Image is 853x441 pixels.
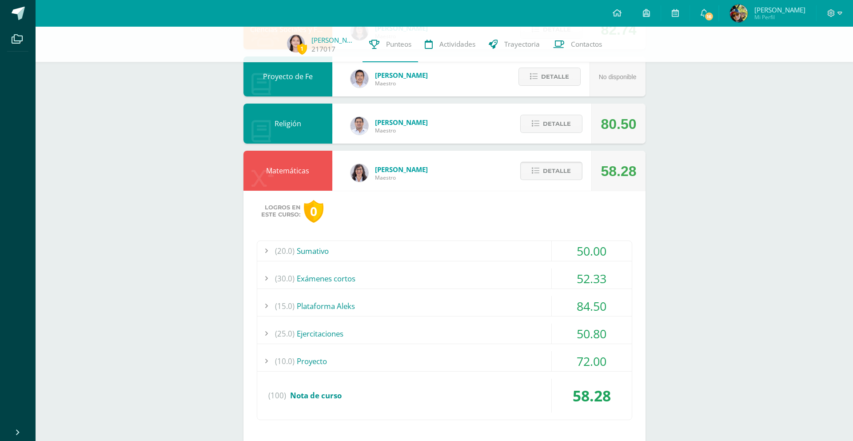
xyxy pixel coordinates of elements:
[243,104,332,144] div: Religión
[275,324,295,344] span: (25.0)
[351,117,368,135] img: 15aaa72b904403ebb7ec886ca542c491.png
[552,241,632,261] div: 50.00
[257,351,632,371] div: Proyecto
[363,27,418,62] a: Punteos
[275,296,295,316] span: (15.0)
[518,68,581,86] button: Detalle
[552,351,632,371] div: 72.00
[754,5,805,14] span: [PERSON_NAME]
[261,204,300,218] span: Logros en este curso:
[375,127,428,134] span: Maestro
[304,200,323,223] div: 0
[297,43,307,54] span: 1
[243,151,332,191] div: Matemáticas
[257,324,632,344] div: Ejercitaciones
[375,80,428,87] span: Maestro
[552,324,632,344] div: 50.80
[375,165,428,174] span: [PERSON_NAME]
[275,269,295,289] span: (30.0)
[599,73,637,80] span: No disponible
[243,56,332,96] div: Proyecto de Fe
[552,296,632,316] div: 84.50
[754,13,805,21] span: Mi Perfil
[601,104,636,144] div: 80.50
[552,269,632,289] div: 52.33
[275,351,295,371] span: (10.0)
[504,40,540,49] span: Trayectoria
[704,12,714,21] span: 16
[351,164,368,182] img: 11d0a4ab3c631824f792e502224ffe6b.png
[543,116,571,132] span: Detalle
[543,163,571,179] span: Detalle
[375,174,428,181] span: Maestro
[375,71,428,80] span: [PERSON_NAME]
[520,115,582,133] button: Detalle
[268,379,286,413] span: (100)
[439,40,475,49] span: Actividades
[552,379,632,413] div: 58.28
[257,269,632,289] div: Exámenes cortos
[730,4,748,22] img: 9328d5e98ceeb7b6b4c8a00374d795d3.png
[257,296,632,316] div: Plataforma Aleks
[275,241,295,261] span: (20.0)
[571,40,602,49] span: Contactos
[546,27,609,62] a: Contactos
[287,35,305,52] img: 9d1d35e0bb0cd54e0b4afa38b8c284d9.png
[257,241,632,261] div: Sumativo
[311,36,356,44] a: [PERSON_NAME]
[482,27,546,62] a: Trayectoria
[601,151,636,191] div: 58.28
[311,44,335,54] a: 217017
[520,162,582,180] button: Detalle
[418,27,482,62] a: Actividades
[351,70,368,88] img: 4582bc727a9698f22778fe954f29208c.png
[386,40,411,49] span: Punteos
[541,68,569,85] span: Detalle
[290,390,342,401] span: Nota de curso
[375,118,428,127] span: [PERSON_NAME]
